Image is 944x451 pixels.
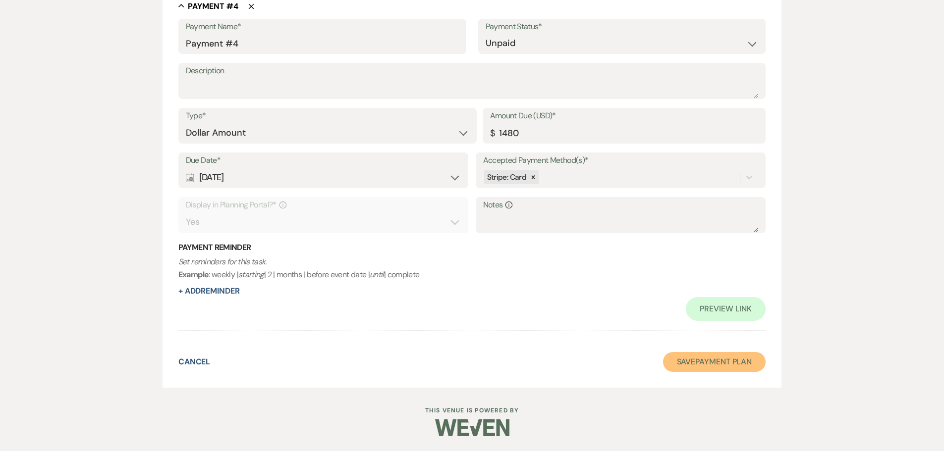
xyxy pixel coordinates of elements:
img: Weven Logo [435,410,509,445]
label: Type* [186,109,469,123]
div: [DATE] [186,168,461,187]
i: starting [238,269,264,280]
button: SavePayment Plan [663,352,766,372]
label: Payment Status* [486,20,759,34]
label: Description [186,64,759,78]
label: Due Date* [186,153,461,168]
button: Payment #4 [178,1,238,11]
label: Payment Name* [186,20,459,34]
button: + AddReminder [178,287,240,295]
span: Stripe: Card [487,172,526,182]
i: Set reminders for this task. [178,256,267,267]
div: $ [490,127,495,140]
h3: Payment Reminder [178,242,766,253]
label: Notes [483,198,759,212]
a: Preview Link [686,297,766,321]
p: : weekly | | 2 | months | before event date | | complete [178,255,766,281]
i: until [370,269,384,280]
b: Example [178,269,209,280]
label: Amount Due (USD)* [490,109,759,123]
label: Accepted Payment Method(s)* [483,153,759,168]
button: Cancel [178,358,211,366]
label: Display in Planning Portal?* [186,198,461,212]
h5: Payment # 4 [188,1,238,12]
